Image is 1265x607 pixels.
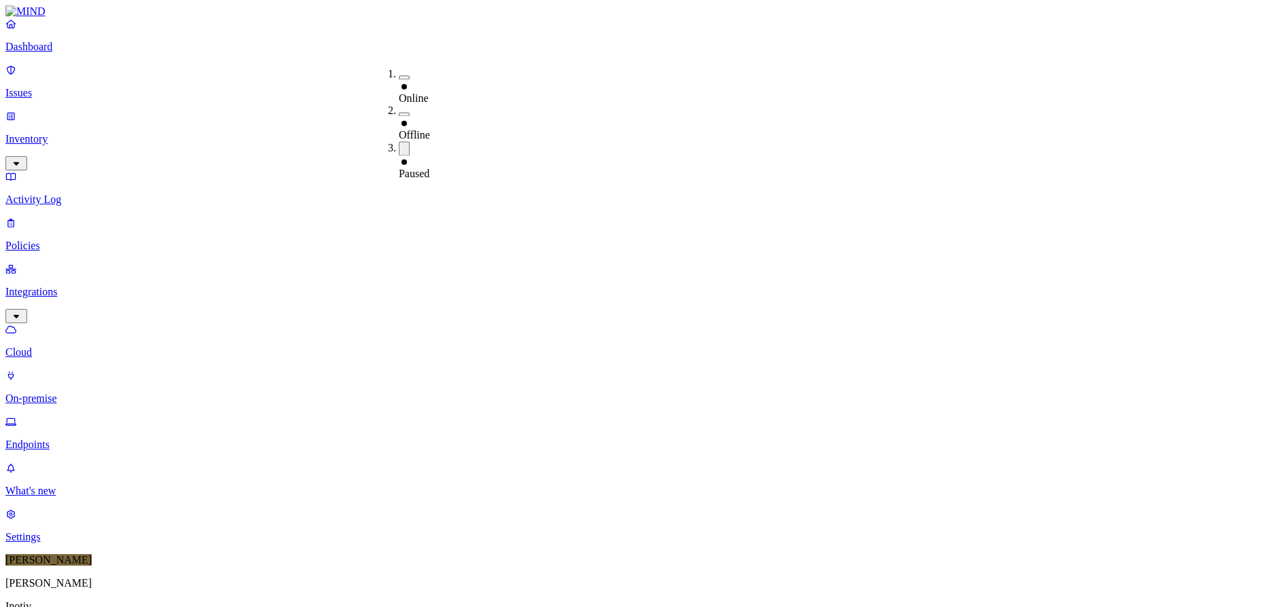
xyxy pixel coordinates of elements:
img: MIND [5,5,46,18]
a: Inventory [5,110,1260,168]
a: MIND [5,5,1260,18]
span: [PERSON_NAME] [5,554,92,566]
p: [PERSON_NAME] [5,577,1260,589]
a: Settings [5,508,1260,543]
a: Activity Log [5,170,1260,206]
a: Dashboard [5,18,1260,53]
p: Policies [5,240,1260,252]
p: Inventory [5,133,1260,145]
p: Endpoints [5,439,1260,451]
p: On-premise [5,392,1260,405]
p: Settings [5,531,1260,543]
a: What's new [5,462,1260,497]
a: Endpoints [5,416,1260,451]
a: Cloud [5,323,1260,358]
p: What's new [5,485,1260,497]
p: Integrations [5,286,1260,298]
a: Integrations [5,263,1260,321]
a: Issues [5,64,1260,99]
p: Issues [5,87,1260,99]
p: Activity Log [5,194,1260,206]
a: Policies [5,217,1260,252]
p: Cloud [5,346,1260,358]
p: Dashboard [5,41,1260,53]
a: On-premise [5,369,1260,405]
